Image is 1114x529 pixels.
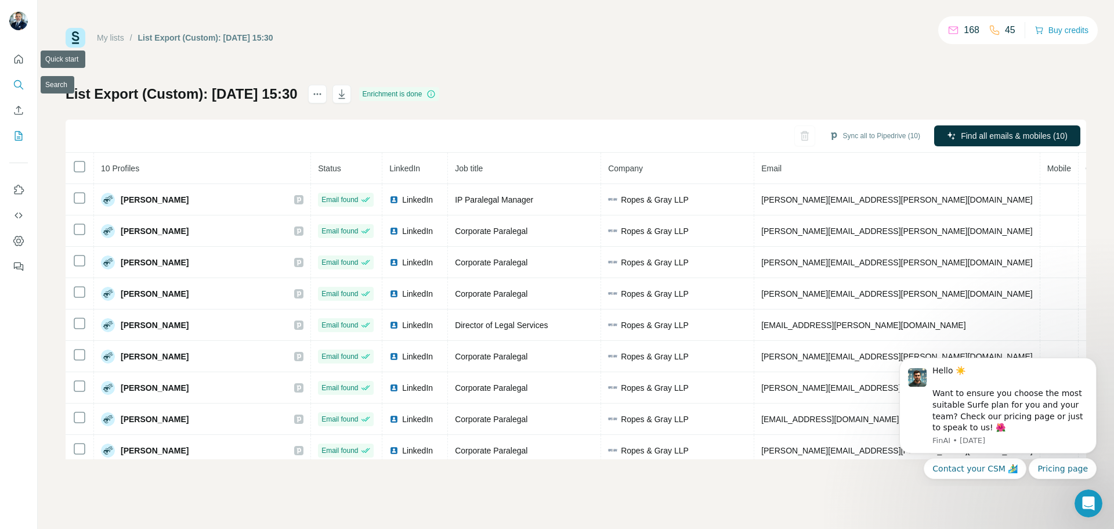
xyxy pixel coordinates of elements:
span: [EMAIL_ADDRESS][DOMAIN_NAME] [761,415,899,424]
img: Avatar [101,224,115,238]
span: [PERSON_NAME][EMAIL_ADDRESS][PERSON_NAME][DOMAIN_NAME] [761,289,1033,298]
a: My lists [97,33,124,42]
span: Mobile [1047,164,1071,173]
button: My lists [9,125,28,146]
span: Ropes & Gray LLP [621,382,689,394]
span: LinkedIn [402,351,433,362]
img: LinkedIn logo [389,352,399,361]
span: Email found [321,257,358,268]
img: Avatar [101,255,115,269]
img: LinkedIn logo [389,226,399,236]
span: LinkedIn [402,413,433,425]
img: Surfe Logo [66,28,85,48]
img: company-logo [608,355,617,358]
img: company-logo [608,386,617,389]
span: Email [761,164,782,173]
img: LinkedIn logo [389,446,399,455]
img: Avatar [101,412,115,426]
img: company-logo [608,261,617,264]
span: Corporate Paralegal [455,226,527,236]
span: LinkedIn [389,164,420,173]
div: Enrichment is done [359,87,440,101]
span: [PERSON_NAME] [121,382,189,394]
h1: List Export (Custom): [DATE] 15:30 [66,85,298,103]
span: [PERSON_NAME] [121,319,189,331]
span: Ropes & Gray LLP [621,194,689,206]
img: company-logo [608,198,617,201]
img: company-logo [608,323,617,326]
span: [PERSON_NAME] [121,225,189,237]
button: Sync all to Pipedrive (10) [821,127,928,145]
span: Ropes & Gray LLP [621,225,689,237]
img: Avatar [101,318,115,332]
button: Use Surfe API [9,205,28,226]
span: Corporate Paralegal [455,415,527,424]
span: [PERSON_NAME][EMAIL_ADDRESS][PERSON_NAME][DOMAIN_NAME] [761,195,1033,204]
img: LinkedIn logo [389,195,399,204]
span: [PERSON_NAME][EMAIL_ADDRESS][PERSON_NAME][DOMAIN_NAME] [761,226,1033,236]
span: LinkedIn [402,319,433,331]
span: Email found [321,195,358,205]
img: Avatar [9,12,28,30]
span: [PERSON_NAME][EMAIL_ADDRESS][PERSON_NAME][DOMAIN_NAME] [761,383,1033,393]
img: company-logo [608,292,617,295]
span: LinkedIn [402,288,433,300]
img: LinkedIn logo [389,289,399,298]
span: [PERSON_NAME] [121,351,189,362]
img: Avatar [101,193,115,207]
button: Quick start [9,49,28,70]
img: Avatar [101,444,115,458]
span: Corporate Paralegal [455,446,527,455]
iframe: Intercom notifications message [882,347,1114,486]
span: Email found [321,383,358,393]
img: LinkedIn logo [389,321,399,330]
img: company-logo [608,229,617,232]
p: 45 [1005,23,1015,37]
span: Status [318,164,341,173]
span: LinkedIn [402,225,433,237]
div: List Export (Custom): [DATE] 15:30 [138,32,273,44]
span: Corporate Paralegal [455,352,527,361]
span: [PERSON_NAME] [121,257,189,268]
span: [PERSON_NAME] [121,445,189,456]
span: IP Paralegal Manager [455,195,533,204]
iframe: Intercom live chat [1075,490,1102,517]
span: Company [608,164,643,173]
img: company-logo [608,418,617,420]
span: Email found [321,320,358,330]
p: 168 [964,23,979,37]
span: [PERSON_NAME][EMAIL_ADDRESS][PERSON_NAME][DOMAIN_NAME] [761,258,1033,267]
img: Avatar [101,350,115,364]
img: company-logo [608,449,617,452]
span: LinkedIn [402,257,433,268]
img: Avatar [101,381,115,395]
span: Job title [455,164,483,173]
span: Director of Legal Services [455,321,548,330]
button: Dashboard [9,231,28,251]
button: Buy credits [1035,22,1088,38]
button: Find all emails & mobiles (10) [934,125,1080,146]
span: Email found [321,226,358,236]
li: / [130,32,132,44]
span: Ropes & Gray LLP [621,319,689,331]
span: [PERSON_NAME][EMAIL_ADDRESS][PERSON_NAME][DOMAIN_NAME] [761,446,1033,455]
img: Avatar [101,287,115,301]
span: [EMAIL_ADDRESS][PERSON_NAME][DOMAIN_NAME] [761,321,965,330]
span: [PERSON_NAME] [121,194,189,206]
span: Corporate Paralegal [455,258,527,267]
span: Ropes & Gray LLP [621,445,689,456]
img: LinkedIn logo [389,383,399,393]
span: LinkedIn [402,445,433,456]
span: Corporate Paralegal [455,383,527,393]
span: Ropes & Gray LLP [621,288,689,300]
img: LinkedIn logo [389,258,399,267]
span: Email found [321,289,358,299]
span: Email found [321,414,358,424]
